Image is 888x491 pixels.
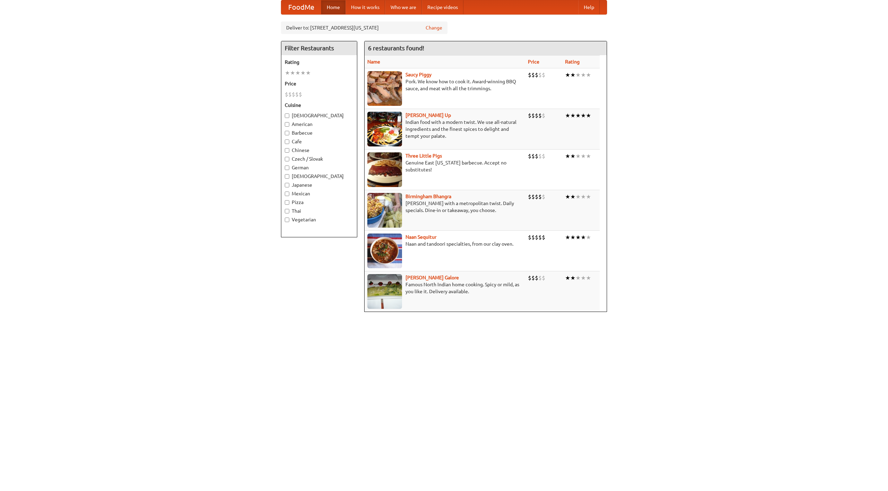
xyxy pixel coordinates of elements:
[367,234,402,268] img: naansequitur.jpg
[285,148,289,153] input: Chinese
[538,274,542,282] li: $
[570,193,575,201] li: ★
[285,209,289,213] input: Thai
[321,0,345,14] a: Home
[575,71,581,79] li: ★
[367,71,402,106] img: saucy.jpg
[570,71,575,79] li: ★
[426,24,442,31] a: Change
[285,91,288,98] li: $
[575,193,581,201] li: ★
[281,22,447,34] div: Deliver to: [STREET_ADDRESS][US_STATE]
[422,0,463,14] a: Recipe videos
[281,0,321,14] a: FoodMe
[300,69,306,77] li: ★
[542,193,545,201] li: $
[285,112,353,119] label: [DEMOGRAPHIC_DATA]
[581,234,586,241] li: ★
[586,71,591,79] li: ★
[565,274,570,282] li: ★
[367,59,380,65] a: Name
[586,152,591,160] li: ★
[368,45,424,51] ng-pluralize: 6 restaurants found!
[285,121,353,128] label: American
[285,147,353,154] label: Chinese
[586,193,591,201] li: ★
[575,234,581,241] li: ★
[575,112,581,119] li: ★
[570,274,575,282] li: ★
[586,234,591,241] li: ★
[581,193,586,201] li: ★
[405,153,442,159] a: Three Little Pigs
[285,129,353,136] label: Barbecue
[535,112,538,119] li: $
[575,274,581,282] li: ★
[285,174,289,179] input: [DEMOGRAPHIC_DATA]
[535,234,538,241] li: $
[285,155,353,162] label: Czech / Slovak
[542,71,545,79] li: $
[285,208,353,214] label: Thai
[285,131,289,135] input: Barbecue
[531,152,535,160] li: $
[575,152,581,160] li: ★
[542,274,545,282] li: $
[285,216,353,223] label: Vegetarian
[581,274,586,282] li: ★
[367,193,402,228] img: bhangra.jpg
[586,112,591,119] li: ★
[405,72,432,77] b: Saucy Piggy
[405,194,451,199] a: Birmingham Bhangra
[367,200,522,214] p: [PERSON_NAME] with a metropolitan twist. Daily specials. Dine-in or takeaway, you choose.
[285,157,289,161] input: Czech / Slovak
[565,193,570,201] li: ★
[581,71,586,79] li: ★
[285,183,289,187] input: Japanese
[528,274,531,282] li: $
[581,112,586,119] li: ★
[367,274,402,309] img: currygalore.jpg
[367,119,522,139] p: Indian food with a modern twist. We use all-natural ingredients and the finest spices to delight ...
[285,80,353,87] h5: Price
[385,0,422,14] a: Who we are
[581,152,586,160] li: ★
[292,91,295,98] li: $
[290,69,295,77] li: ★
[367,240,522,247] p: Naan and tandoori specialties, from our clay oven.
[528,112,531,119] li: $
[535,152,538,160] li: $
[285,102,353,109] h5: Cuisine
[367,152,402,187] img: littlepigs.jpg
[528,59,539,65] a: Price
[306,69,311,77] li: ★
[285,69,290,77] li: ★
[570,112,575,119] li: ★
[405,275,459,280] a: [PERSON_NAME] Galore
[535,274,538,282] li: $
[285,166,289,170] input: German
[528,234,531,241] li: $
[405,112,451,118] a: [PERSON_NAME] Up
[285,190,353,197] label: Mexican
[295,91,299,98] li: $
[531,234,535,241] li: $
[285,218,289,222] input: Vegetarian
[299,91,302,98] li: $
[288,91,292,98] li: $
[367,112,402,146] img: curryup.jpg
[538,234,542,241] li: $
[565,234,570,241] li: ★
[285,59,353,66] h5: Rating
[285,139,289,144] input: Cafe
[531,274,535,282] li: $
[285,173,353,180] label: [DEMOGRAPHIC_DATA]
[570,234,575,241] li: ★
[285,181,353,188] label: Japanese
[528,152,531,160] li: $
[367,281,522,295] p: Famous North Indian home cooking. Spicy or mild, as you like it. Delivery available.
[285,200,289,205] input: Pizza
[285,138,353,145] label: Cafe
